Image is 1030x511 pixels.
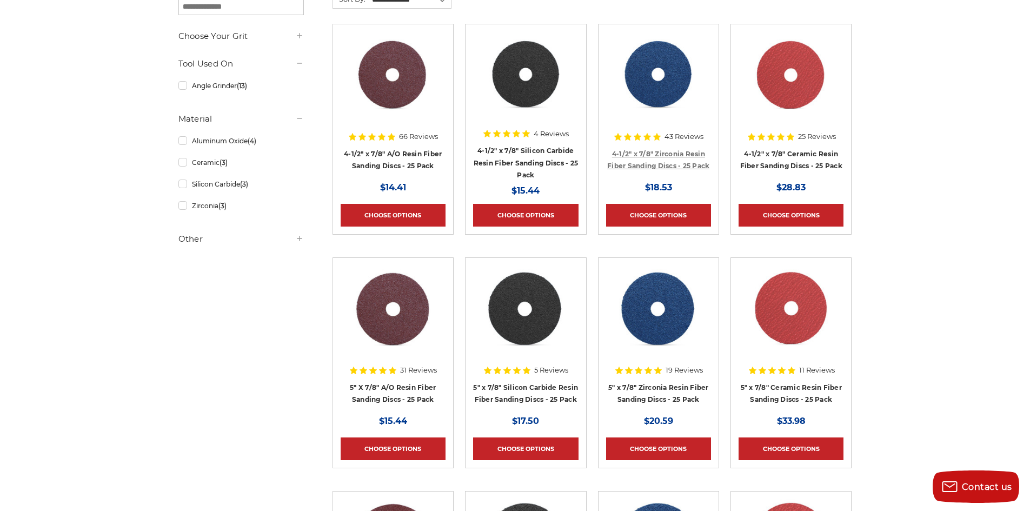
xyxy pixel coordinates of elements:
[344,150,442,170] a: 4-1/2" x 7/8" A/O Resin Fiber Sanding Discs - 25 Pack
[747,32,835,118] img: 4-1/2" ceramic resin fiber disc
[962,482,1012,492] span: Contact us
[240,180,248,188] span: (3)
[615,32,702,118] img: 4-1/2" zirc resin fiber disc
[237,82,247,90] span: (13)
[512,416,539,426] span: $17.50
[754,298,828,320] a: Quick view
[488,64,563,86] a: Quick view
[248,137,256,145] span: (4)
[473,437,578,460] a: Choose Options
[748,266,834,352] img: 5" x 7/8" Ceramic Resin Fibre Disc
[754,64,828,86] a: Quick view
[178,131,304,150] a: Aluminum Oxide
[534,367,568,374] span: 5 Reviews
[350,383,436,404] a: 5" X 7/8" A/O Resin Fiber Sanding Discs - 25 Pack
[740,150,842,170] a: 4-1/2" x 7/8" Ceramic Resin Fiber Sanding Discs - 25 Pack
[606,204,711,227] a: Choose Options
[349,32,437,118] img: 4.5 inch resin fiber disc
[739,266,843,370] a: 5" x 7/8" Ceramic Resin Fibre Disc
[178,175,304,194] a: Silicon Carbide
[400,367,437,374] span: 31 Reviews
[741,383,842,404] a: 5" x 7/8" Ceramic Resin Fiber Sanding Discs - 25 Pack
[473,32,578,137] a: 4.5 Inch Silicon Carbide Resin Fiber Discs
[399,133,438,140] span: 66 Reviews
[178,76,304,95] a: Angle Grinder
[606,437,711,460] a: Choose Options
[606,266,711,370] a: 5 inch zirc resin fiber disc
[799,367,835,374] span: 11 Reviews
[341,437,446,460] a: Choose Options
[607,150,709,170] a: 4-1/2" x 7/8" Zirconia Resin Fiber Sanding Discs - 25 Pack
[615,266,702,352] img: 5 inch zirc resin fiber disc
[664,133,703,140] span: 43 Reviews
[739,204,843,227] a: Choose Options
[644,416,673,426] span: $20.59
[511,185,540,196] span: $15.44
[178,153,304,172] a: Ceramic
[933,470,1019,503] button: Contact us
[482,266,569,352] img: 5 Inch Silicon Carbide Resin Fiber Disc
[534,130,569,137] span: 4 Reviews
[739,32,843,137] a: 4-1/2" ceramic resin fiber disc
[776,182,806,193] span: $28.83
[341,204,446,227] a: Choose Options
[777,416,806,426] span: $33.98
[739,437,843,460] a: Choose Options
[488,298,563,320] a: Quick view
[621,298,696,320] a: Quick view
[341,32,446,137] a: 4.5 inch resin fiber disc
[621,64,696,86] a: Quick view
[220,158,228,167] span: (3)
[178,30,304,43] h5: Choose Your Grit
[380,182,406,193] span: $14.41
[379,416,407,426] span: $15.44
[178,196,304,215] a: Zirconia
[666,367,703,374] span: 19 Reviews
[178,57,304,70] h5: Tool Used On
[218,202,227,210] span: (3)
[178,112,304,125] h5: Material
[473,383,578,404] a: 5" x 7/8" Silicon Carbide Resin Fiber Sanding Discs - 25 Pack
[349,266,436,352] img: 5 inch aluminum oxide resin fiber disc
[356,298,430,320] a: Quick view
[606,32,711,137] a: 4-1/2" zirc resin fiber disc
[482,32,569,118] img: 4.5 Inch Silicon Carbide Resin Fiber Discs
[178,233,304,245] h5: Other
[341,266,446,370] a: 5 inch aluminum oxide resin fiber disc
[645,182,672,193] span: $18.53
[473,204,578,227] a: Choose Options
[473,266,578,370] a: 5 Inch Silicon Carbide Resin Fiber Disc
[474,147,579,179] a: 4-1/2" x 7/8" Silicon Carbide Resin Fiber Sanding Discs - 25 Pack
[608,383,709,404] a: 5" x 7/8" Zirconia Resin Fiber Sanding Discs - 25 Pack
[798,133,836,140] span: 25 Reviews
[356,64,430,86] a: Quick view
